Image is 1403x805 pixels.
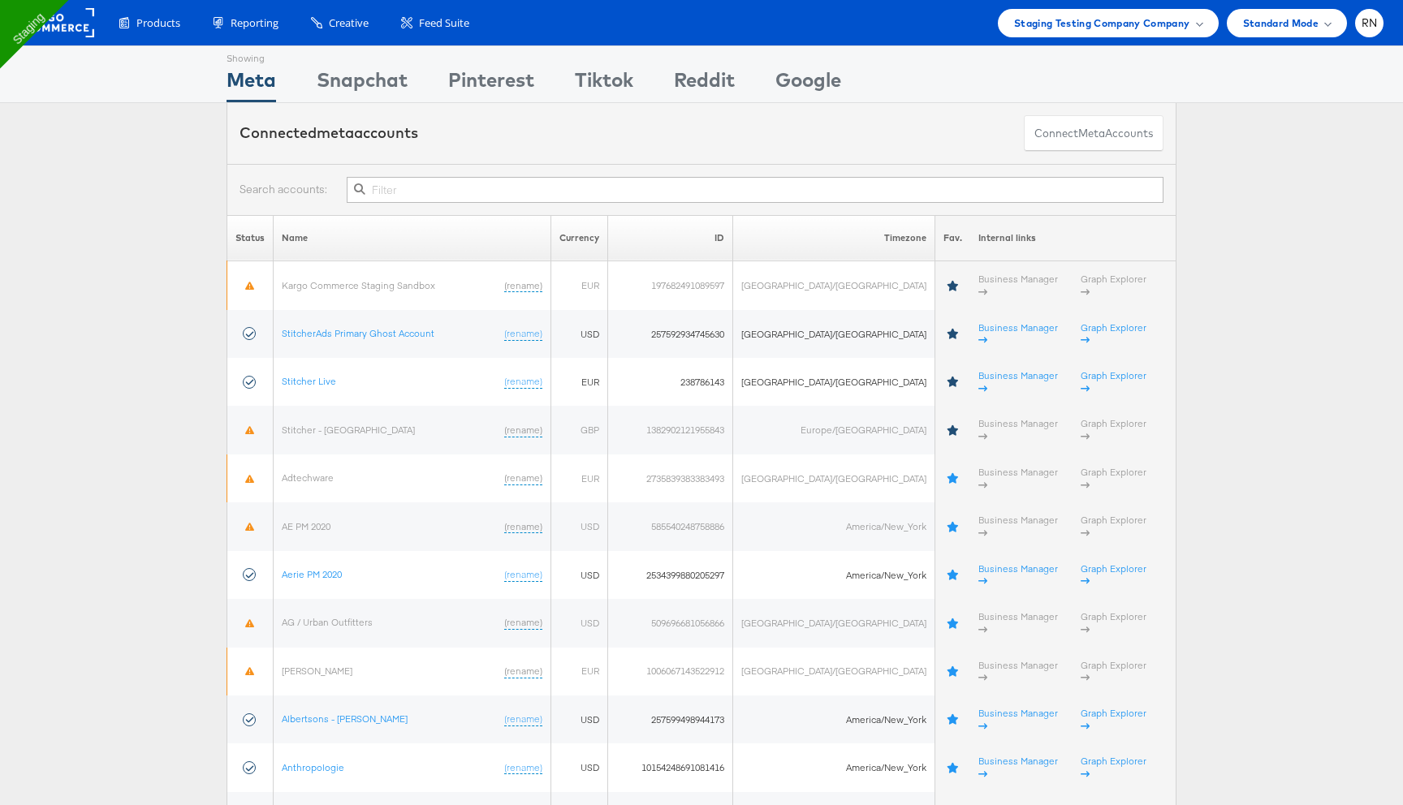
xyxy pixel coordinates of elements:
a: Business Manager [978,273,1058,298]
a: AE PM 2020 [282,520,330,532]
a: (rename) [504,761,542,775]
a: Kargo Commerce Staging Sandbox [282,279,435,291]
td: EUR [551,648,608,695]
a: Business Manager [978,466,1058,491]
td: USD [551,310,608,358]
a: (rename) [504,568,542,582]
div: Google [775,66,841,102]
span: RN [1362,18,1378,28]
td: America/New_York [733,551,935,599]
a: (rename) [504,327,542,341]
a: Graph Explorer [1081,321,1146,347]
a: Business Manager [978,659,1058,684]
div: Pinterest [448,66,534,102]
td: America/New_York [733,743,935,791]
a: Stitcher Live [282,375,336,387]
a: [PERSON_NAME] [282,665,352,677]
td: EUR [551,261,608,310]
a: Graph Explorer [1081,755,1146,780]
td: EUR [551,454,608,502]
span: Reporting [231,15,278,31]
td: [GEOGRAPHIC_DATA]/[GEOGRAPHIC_DATA] [733,358,935,406]
a: Albertsons - [PERSON_NAME] [282,712,408,725]
div: Snapchat [317,66,408,102]
td: 2534399880205297 [608,551,733,599]
a: Stitcher - [GEOGRAPHIC_DATA] [282,424,415,436]
div: Showing [227,46,276,66]
span: Products [136,15,180,31]
a: AG / Urban Outfitters [282,616,373,628]
td: 257592934745630 [608,310,733,358]
td: [GEOGRAPHIC_DATA]/[GEOGRAPHIC_DATA] [733,454,935,502]
a: (rename) [504,424,542,437]
button: ConnectmetaAccounts [1024,115,1163,152]
input: Filter [347,177,1163,203]
td: EUR [551,358,608,406]
div: Connected accounts [240,123,418,144]
a: (rename) [504,712,542,726]
td: 257599498944173 [608,695,733,743]
a: StitcherAds Primary Ghost Account [282,327,434,339]
td: GBP [551,406,608,454]
td: [GEOGRAPHIC_DATA]/[GEOGRAPHIC_DATA] [733,310,935,358]
a: Business Manager [978,514,1058,539]
a: (rename) [504,520,542,534]
a: Graph Explorer [1081,417,1146,442]
td: 197682491089597 [608,261,733,310]
a: Anthropologie [282,761,344,773]
div: Tiktok [575,66,633,102]
a: Business Manager [978,707,1058,732]
th: Currency [551,215,608,261]
td: USD [551,551,608,599]
td: 585540248758886 [608,502,733,550]
th: Name [274,215,551,261]
th: Timezone [733,215,935,261]
a: (rename) [504,665,542,678]
td: 10154248691081416 [608,743,733,791]
span: Feed Suite [419,15,469,31]
td: 1382902121955843 [608,406,733,454]
td: 1006067143522912 [608,648,733,695]
a: Aerie PM 2020 [282,568,342,580]
td: 509696681056866 [608,599,733,647]
span: Staging Testing Company Company [1014,15,1190,32]
td: America/New_York [733,695,935,743]
span: Creative [329,15,369,31]
td: [GEOGRAPHIC_DATA]/[GEOGRAPHIC_DATA] [733,648,935,695]
td: USD [551,599,608,647]
a: Graph Explorer [1081,514,1146,539]
a: Business Manager [978,562,1058,588]
td: America/New_York [733,502,935,550]
td: 2735839383383493 [608,454,733,502]
a: Graph Explorer [1081,273,1146,298]
a: (rename) [504,375,542,389]
td: USD [551,743,608,791]
a: Graph Explorer [1081,562,1146,588]
td: Europe/[GEOGRAPHIC_DATA] [733,406,935,454]
a: Graph Explorer [1081,369,1146,394]
a: Graph Explorer [1081,707,1146,732]
th: ID [608,215,733,261]
div: Meta [227,66,276,102]
a: (rename) [504,616,542,630]
a: (rename) [504,471,542,485]
a: Business Manager [978,369,1058,394]
td: [GEOGRAPHIC_DATA]/[GEOGRAPHIC_DATA] [733,599,935,647]
div: Reddit [674,66,735,102]
a: Business Manager [978,321,1058,347]
td: USD [551,502,608,550]
span: Standard Mode [1243,15,1319,32]
a: Graph Explorer [1081,466,1146,491]
a: Business Manager [978,417,1058,442]
a: Business Manager [978,610,1058,635]
td: 238786143 [608,358,733,406]
span: meta [1078,126,1105,141]
td: USD [551,695,608,743]
th: Status [227,215,274,261]
td: [GEOGRAPHIC_DATA]/[GEOGRAPHIC_DATA] [733,261,935,310]
a: Graph Explorer [1081,659,1146,684]
a: Adtechware [282,471,334,484]
a: (rename) [504,279,542,293]
a: Business Manager [978,755,1058,780]
span: meta [317,123,354,142]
